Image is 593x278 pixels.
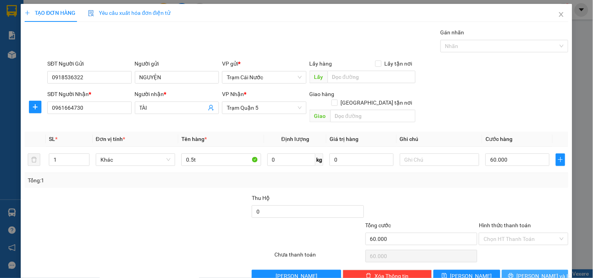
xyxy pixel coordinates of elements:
span: Giao [310,110,330,122]
div: SĐT Người Nhận [47,90,131,98]
span: close [558,11,564,18]
span: Định lượng [281,136,309,142]
span: Giao hàng [310,91,335,97]
div: Chưa thanh toán [274,250,364,264]
span: Lấy [310,71,328,83]
img: icon [88,10,94,16]
span: TẠO ĐƠN HÀNG [25,10,75,16]
span: Lấy hàng [310,61,332,67]
div: Người gửi [135,59,219,68]
input: Ghi Chú [400,153,479,166]
span: Giá trị hàng [330,136,358,142]
input: Dọc đường [330,110,416,122]
div: VP gửi [222,59,306,68]
span: SL [49,136,55,142]
span: user-add [208,105,214,111]
span: Yêu cầu xuất hóa đơn điện tử [88,10,170,16]
button: plus [556,153,565,166]
span: Trạm Quận 5 [227,102,301,114]
span: [GEOGRAPHIC_DATA] tận nơi [338,98,416,107]
span: VP Nhận [222,91,244,97]
label: Hình thức thanh toán [479,222,531,228]
th: Ghi chú [397,132,482,147]
span: Cước hàng [486,136,512,142]
div: Người nhận [135,90,219,98]
span: Tên hàng [181,136,207,142]
button: delete [28,153,40,166]
input: Dọc đường [328,71,416,83]
label: Gán nhãn [441,29,464,36]
span: kg [315,153,323,166]
button: plus [29,101,41,113]
span: Thu Hộ [252,195,270,201]
span: plus [25,10,30,16]
span: Trạm Cái Nước [227,71,301,83]
span: Đơn vị tính [96,136,125,142]
span: Tổng cước [365,222,391,228]
input: VD: Bàn, Ghế [181,153,261,166]
div: Tổng: 1 [28,176,229,185]
div: SĐT Người Gửi [47,59,131,68]
span: plus [29,104,41,110]
button: Close [550,4,572,26]
span: Lấy tận nơi [382,59,416,68]
span: Khác [100,154,170,166]
span: plus [556,157,565,163]
input: 0 [330,153,394,166]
